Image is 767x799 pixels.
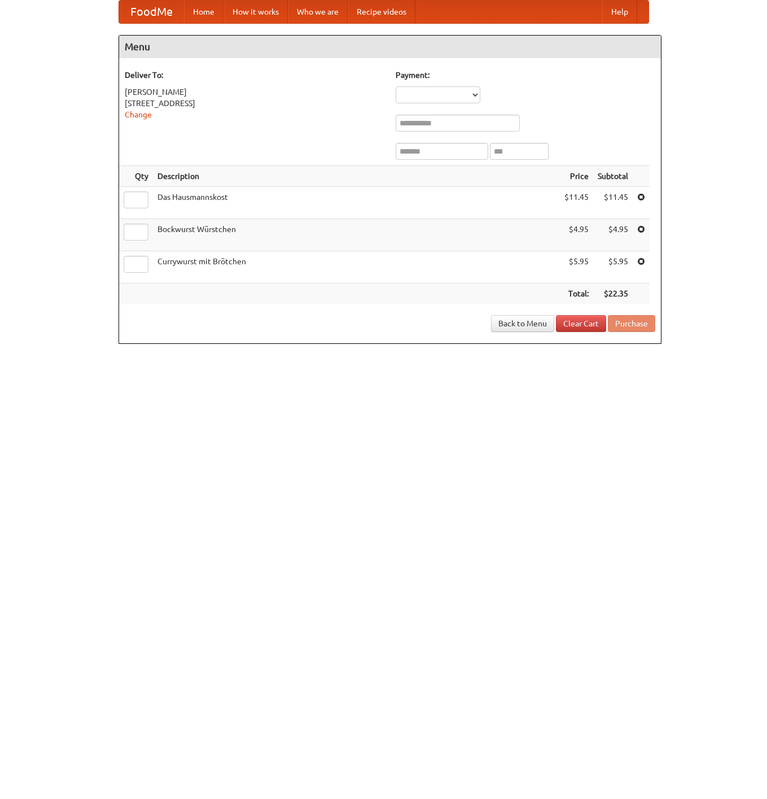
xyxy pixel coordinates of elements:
[223,1,288,23] a: How it works
[153,251,560,283] td: Currywurst mit Brötchen
[593,283,633,304] th: $22.35
[602,1,637,23] a: Help
[560,166,593,187] th: Price
[119,36,661,58] h4: Menu
[153,187,560,219] td: Das Hausmannskost
[608,315,655,332] button: Purchase
[125,86,384,98] div: [PERSON_NAME]
[593,251,633,283] td: $5.95
[560,251,593,283] td: $5.95
[396,69,655,81] h5: Payment:
[125,98,384,109] div: [STREET_ADDRESS]
[560,187,593,219] td: $11.45
[560,283,593,304] th: Total:
[288,1,348,23] a: Who we are
[593,187,633,219] td: $11.45
[556,315,606,332] a: Clear Cart
[348,1,415,23] a: Recipe videos
[153,166,560,187] th: Description
[491,315,554,332] a: Back to Menu
[593,219,633,251] td: $4.95
[119,1,184,23] a: FoodMe
[125,69,384,81] h5: Deliver To:
[119,166,153,187] th: Qty
[125,110,152,119] a: Change
[560,219,593,251] td: $4.95
[593,166,633,187] th: Subtotal
[184,1,223,23] a: Home
[153,219,560,251] td: Bockwurst Würstchen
